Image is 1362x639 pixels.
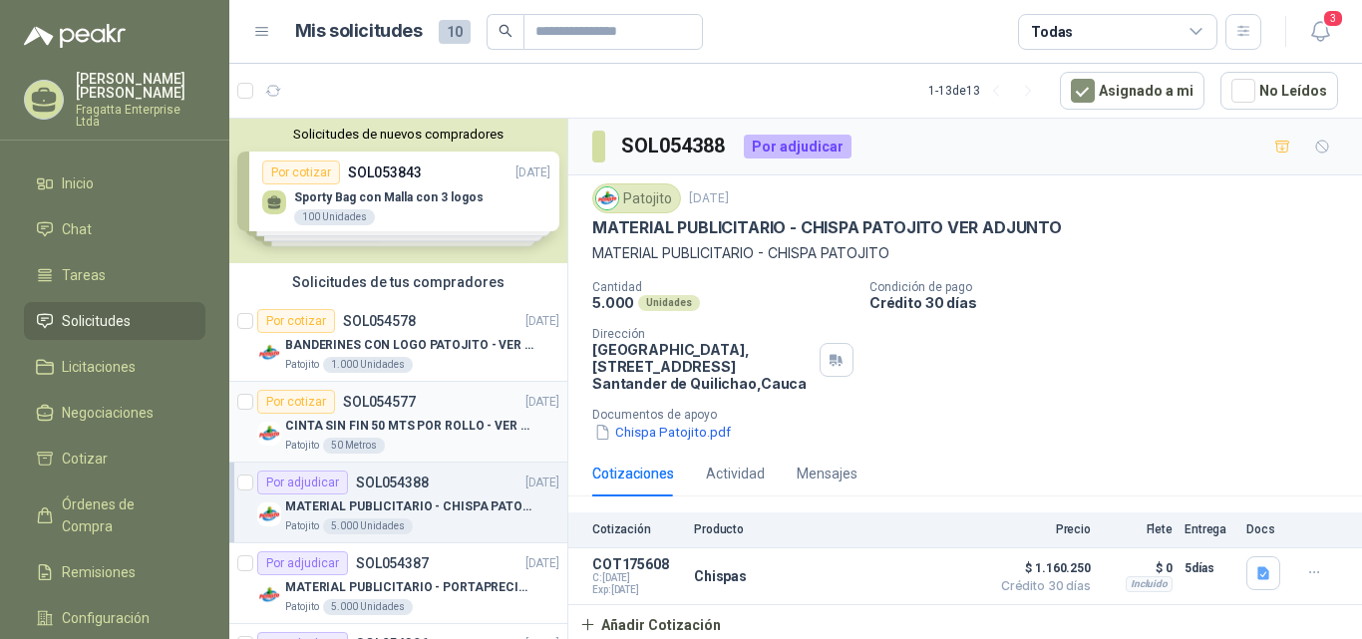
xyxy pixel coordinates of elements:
[76,104,205,128] p: Fragatta Enterprise Ltda
[76,72,205,100] p: [PERSON_NAME] [PERSON_NAME]
[694,522,979,536] p: Producto
[323,599,413,615] div: 5.000 Unidades
[991,556,1091,580] span: $ 1.160.250
[229,382,567,463] a: Por cotizarSOL054577[DATE] Company LogoCINTA SIN FIN 50 MTS POR ROLLO - VER DOC ADJUNTOPatojito50...
[525,312,559,331] p: [DATE]
[257,583,281,607] img: Company Logo
[1185,556,1234,580] p: 5 días
[592,183,681,213] div: Patojito
[869,294,1354,311] p: Crédito 30 días
[991,580,1091,592] span: Crédito 30 días
[592,408,1354,422] p: Documentos de apoyo
[869,280,1354,294] p: Condición de pago
[592,341,812,392] p: [GEOGRAPHIC_DATA], [STREET_ADDRESS] Santander de Quilichao , Cauca
[62,493,186,537] span: Órdenes de Compra
[285,417,533,436] p: CINTA SIN FIN 50 MTS POR ROLLO - VER DOC ADJUNTO
[257,471,348,494] div: Por adjudicar
[323,438,385,454] div: 50 Metros
[592,522,682,536] p: Cotización
[744,135,851,159] div: Por adjudicar
[62,356,136,378] span: Licitaciones
[439,20,471,44] span: 10
[62,218,92,240] span: Chat
[356,476,429,489] p: SOL054388
[323,357,413,373] div: 1.000 Unidades
[323,518,413,534] div: 5.000 Unidades
[229,119,567,263] div: Solicitudes de nuevos compradoresPor cotizarSOL053843[DATE] Sporty Bag con Malla con 3 logos100 U...
[1322,9,1344,28] span: 3
[1060,72,1204,110] button: Asignado a mi
[694,568,747,584] p: Chispas
[1126,576,1173,592] div: Incluido
[928,75,1044,107] div: 1 - 13 de 13
[1185,522,1234,536] p: Entrega
[592,463,674,484] div: Cotizaciones
[237,127,559,142] button: Solicitudes de nuevos compradores
[525,554,559,573] p: [DATE]
[24,553,205,591] a: Remisiones
[229,463,567,543] a: Por adjudicarSOL054388[DATE] Company LogoMATERIAL PUBLICITARIO - CHISPA PATOJITO VER ADJUNTOPatoj...
[24,485,205,545] a: Órdenes de Compra
[592,217,1062,238] p: MATERIAL PUBLICITARIO - CHISPA PATOJITO VER ADJUNTO
[621,131,728,161] h3: SOL054388
[285,357,319,373] p: Patojito
[62,264,106,286] span: Tareas
[1220,72,1338,110] button: No Leídos
[1302,14,1338,50] button: 3
[356,556,429,570] p: SOL054387
[62,310,131,332] span: Solicitudes
[592,242,1338,264] p: MATERIAL PUBLICITARIO - CHISPA PATOJITO
[596,187,618,209] img: Company Logo
[592,556,682,572] p: COT175608
[257,341,281,365] img: Company Logo
[62,402,154,424] span: Negociaciones
[24,599,205,637] a: Configuración
[62,561,136,583] span: Remisiones
[1103,522,1173,536] p: Flete
[257,502,281,526] img: Company Logo
[257,390,335,414] div: Por cotizar
[285,438,319,454] p: Patojito
[24,164,205,202] a: Inicio
[689,189,729,208] p: [DATE]
[62,448,108,470] span: Cotizar
[24,440,205,478] a: Cotizar
[525,393,559,412] p: [DATE]
[62,607,150,629] span: Configuración
[592,422,733,443] button: Chispa Patojito.pdf
[24,210,205,248] a: Chat
[229,301,567,382] a: Por cotizarSOL054578[DATE] Company LogoBANDERINES CON LOGO PATOJITO - VER DOC ADJUNTOPatojito1.00...
[1031,21,1073,43] div: Todas
[1246,522,1286,536] p: Docs
[229,543,567,624] a: Por adjudicarSOL054387[DATE] Company LogoMATERIAL PUBLICITARIO - PORTAPRECIOS VER ADJUNTOPatojito...
[592,294,634,311] p: 5.000
[257,309,335,333] div: Por cotizar
[499,24,512,38] span: search
[1103,556,1173,580] p: $ 0
[24,256,205,294] a: Tareas
[592,584,682,596] span: Exp: [DATE]
[24,302,205,340] a: Solicitudes
[592,327,812,341] p: Dirección
[592,280,853,294] p: Cantidad
[706,463,765,484] div: Actividad
[343,395,416,409] p: SOL054577
[285,599,319,615] p: Patojito
[295,17,423,46] h1: Mis solicitudes
[991,522,1091,536] p: Precio
[525,474,559,492] p: [DATE]
[285,518,319,534] p: Patojito
[285,497,533,516] p: MATERIAL PUBLICITARIO - CHISPA PATOJITO VER ADJUNTO
[257,422,281,446] img: Company Logo
[592,572,682,584] span: C: [DATE]
[285,578,533,597] p: MATERIAL PUBLICITARIO - PORTAPRECIOS VER ADJUNTO
[229,263,567,301] div: Solicitudes de tus compradores
[343,314,416,328] p: SOL054578
[638,295,700,311] div: Unidades
[24,24,126,48] img: Logo peakr
[24,394,205,432] a: Negociaciones
[62,172,94,194] span: Inicio
[285,336,533,355] p: BANDERINES CON LOGO PATOJITO - VER DOC ADJUNTO
[797,463,857,484] div: Mensajes
[24,348,205,386] a: Licitaciones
